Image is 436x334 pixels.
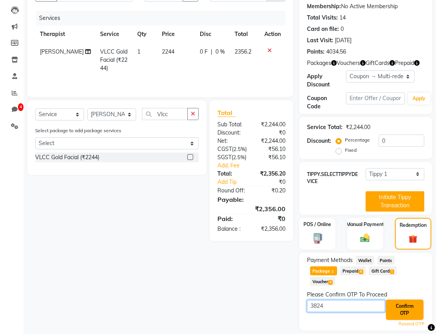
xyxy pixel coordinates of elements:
[137,48,140,55] span: 1
[233,146,245,152] span: 2.5%
[307,291,424,299] div: Please Confirm OTP To Proceed
[217,154,231,161] span: SGST
[212,225,251,233] div: Balance :
[142,108,188,120] input: Search or Scan
[345,136,370,144] label: Percentage
[212,162,291,170] a: Add. Fee
[307,59,331,67] span: Packages
[251,214,291,223] div: ₹0
[307,2,341,11] div: Membership:
[366,191,424,212] button: Initiate Tippy Transaction
[395,59,414,67] span: Prepaid
[357,233,373,244] img: _cash.svg
[230,25,260,43] th: Total
[390,269,394,274] span: 1
[195,25,230,43] th: Disc
[251,120,291,129] div: ₹2,244.00
[35,25,95,43] th: Therapist
[162,48,174,55] span: 2244
[212,129,251,137] div: Discount:
[307,171,366,185] label: TIPPY.SELECTTIPPYDEVICE
[217,109,235,117] span: Total
[235,48,251,55] span: 2356.2
[215,48,225,56] span: 0 %
[366,59,389,67] span: GiftCards
[212,214,251,223] div: Paid:
[307,48,325,56] div: Points:
[346,221,384,228] label: Manual Payment
[251,225,291,233] div: ₹2,356.00
[386,300,423,320] button: Confirm OTP
[346,92,405,104] input: Enter Offer / Coupon Code
[133,25,157,43] th: Qty
[377,256,395,265] span: Points
[211,48,212,56] span: |
[258,178,291,186] div: ₹0
[212,120,251,129] div: Sub Total:
[330,269,334,274] span: 2
[212,204,291,214] div: ₹2,356.00
[359,269,363,274] span: 6
[307,2,424,11] div: No Active Membership
[200,48,208,56] span: 0 F
[345,147,357,154] label: Fixed
[307,256,353,264] span: Payment Methods
[36,11,291,25] div: Services
[369,266,397,275] span: Gift Card
[217,145,232,153] span: CGST
[212,153,252,162] div: ( )
[95,25,133,43] th: Service
[310,233,325,244] img: _pos-terminal.svg
[212,187,251,195] div: Round Off:
[212,170,251,178] div: Total:
[18,103,23,111] span: 4
[307,25,339,33] div: Card on file:
[253,145,291,153] div: ₹56.10
[307,137,331,145] div: Discount:
[35,127,121,134] label: Select package to add package services
[40,48,84,55] span: [PERSON_NAME]
[307,36,333,45] div: Last Visit:
[212,145,253,153] div: ( )
[35,153,99,162] div: VLCC Gold Facial (₹2244)
[337,59,360,67] span: Vouchers
[100,48,127,72] span: VLCC Gold Facial (₹2244)
[307,72,346,89] div: Apply Discount
[251,129,291,137] div: ₹0
[212,195,291,204] div: Payable:
[260,25,285,43] th: Action
[212,178,258,186] a: Add Tip
[2,103,21,116] a: 4
[303,221,331,228] label: POS / Online
[328,280,332,285] span: 4
[326,48,346,56] div: 4034.56
[307,300,385,312] input: Enter OTP
[346,123,370,131] div: ₹2,244.00
[307,123,343,131] div: Service Total:
[157,25,196,43] th: Price
[212,137,251,145] div: Net:
[398,321,424,327] a: Resend OTP
[252,153,291,162] div: ₹56.10
[307,94,346,111] div: Coupon Code
[356,256,374,265] span: Wallet
[307,14,338,22] div: Total Visits:
[408,93,430,104] button: Apply
[251,137,291,145] div: ₹2,244.00
[406,233,420,244] img: _gift.svg
[310,266,337,275] span: Package
[251,187,291,195] div: ₹0.20
[400,222,427,229] label: Redemption
[340,266,366,275] span: Prepaid
[233,154,245,160] span: 2.5%
[310,277,335,286] span: Voucher
[251,170,291,178] div: ₹2,356.20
